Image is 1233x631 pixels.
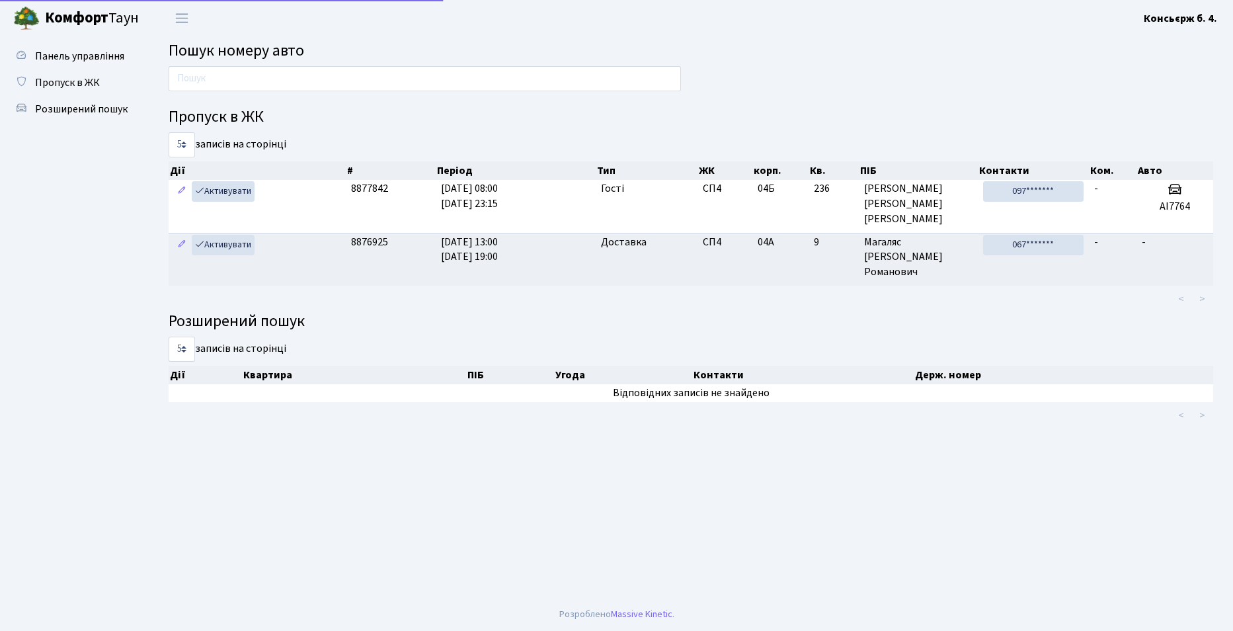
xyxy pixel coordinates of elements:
[169,108,1213,127] h4: Пропуск в ЖК
[611,607,672,621] a: Massive Kinetic
[814,235,854,250] span: 9
[1136,161,1213,180] th: Авто
[436,161,595,180] th: Період
[174,235,190,255] a: Редагувати
[7,43,139,69] a: Панель управління
[1094,235,1098,249] span: -
[169,66,681,91] input: Пошук
[169,161,346,180] th: Дії
[859,161,978,180] th: ПІБ
[703,181,747,196] span: СП4
[45,7,139,30] span: Таун
[242,366,466,384] th: Квартира
[169,366,242,384] th: Дії
[169,337,195,362] select: записів на сторінці
[1144,11,1217,26] a: Консьєрж б. 4.
[758,235,774,249] span: 04А
[169,384,1213,402] td: Відповідних записів не знайдено
[864,181,973,227] span: [PERSON_NAME] [PERSON_NAME] [PERSON_NAME]
[559,607,674,622] div: Розроблено .
[13,5,40,32] img: logo.png
[35,102,128,116] span: Розширений пошук
[1142,200,1208,213] h5: AI7764
[809,161,859,180] th: Кв.
[7,96,139,122] a: Розширений пошук
[7,69,139,96] a: Пропуск в ЖК
[758,181,775,196] span: 04Б
[1089,161,1137,180] th: Ком.
[35,75,100,90] span: Пропуск в ЖК
[346,161,436,180] th: #
[169,337,286,362] label: записів на сторінці
[169,312,1213,331] h4: Розширений пошук
[45,7,108,28] b: Комфорт
[192,235,255,255] a: Активувати
[169,132,195,157] select: записів на сторінці
[601,181,624,196] span: Гості
[441,235,498,265] span: [DATE] 13:00 [DATE] 19:00
[169,39,304,62] span: Пошук номеру авто
[697,161,752,180] th: ЖК
[441,181,498,211] span: [DATE] 08:00 [DATE] 23:15
[351,235,388,249] span: 8876925
[692,366,914,384] th: Контакти
[978,161,1088,180] th: Контакти
[703,235,747,250] span: СП4
[596,161,698,180] th: Тип
[35,49,124,63] span: Панель управління
[174,181,190,202] a: Редагувати
[752,161,809,180] th: корп.
[864,235,973,280] span: Магаляс [PERSON_NAME] Романович
[1142,235,1146,249] span: -
[466,366,554,384] th: ПІБ
[814,181,854,196] span: 236
[554,366,692,384] th: Угода
[914,366,1213,384] th: Держ. номер
[351,181,388,196] span: 8877842
[601,235,647,250] span: Доставка
[1094,181,1098,196] span: -
[192,181,255,202] a: Активувати
[165,7,198,29] button: Переключити навігацію
[169,132,286,157] label: записів на сторінці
